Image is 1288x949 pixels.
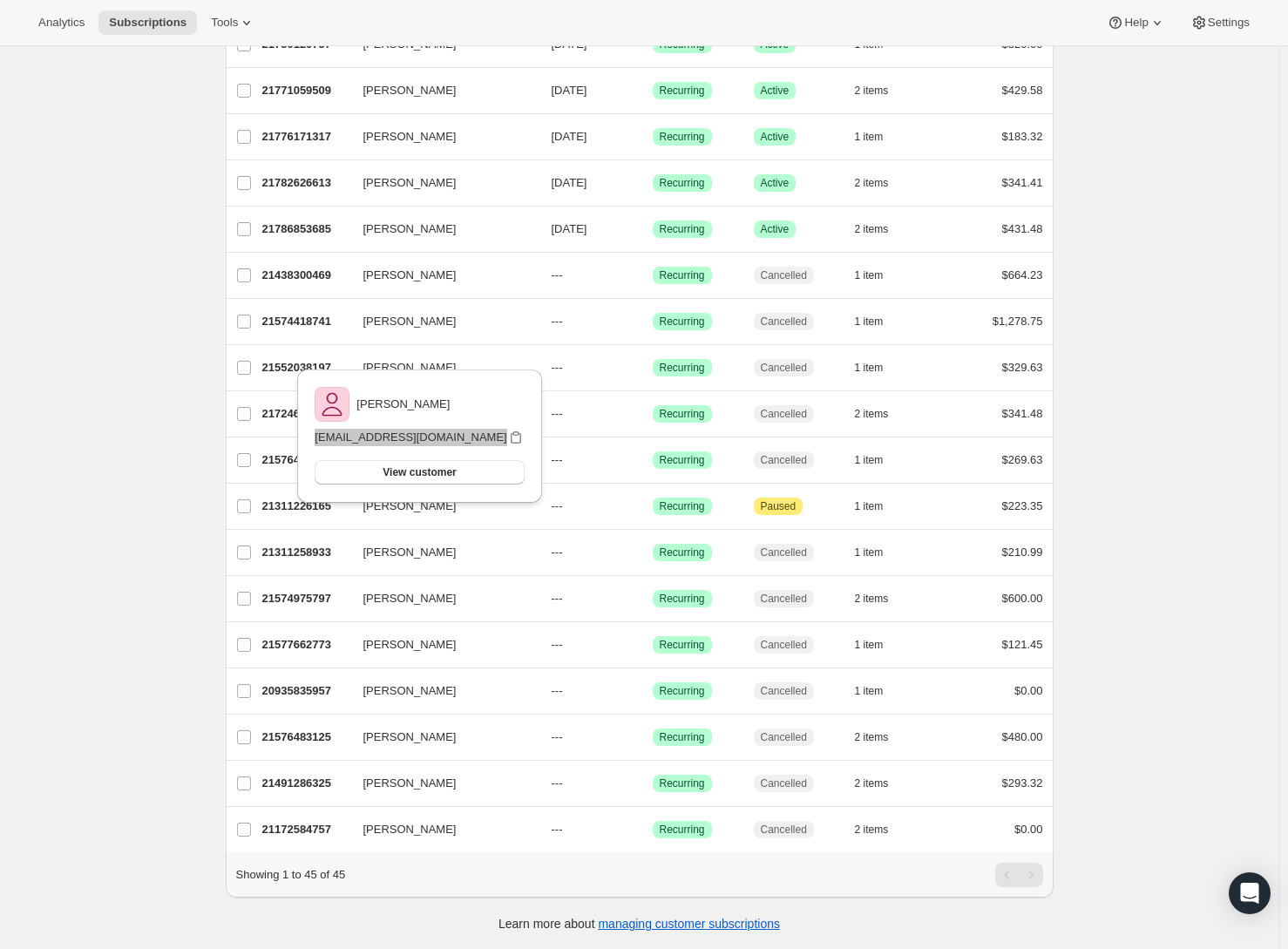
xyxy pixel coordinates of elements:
span: Recurring [660,84,705,98]
button: 1 item [855,494,903,519]
span: --- [552,730,563,743]
span: Cancelled [761,546,807,559]
span: 2 items [855,176,889,190]
span: --- [552,546,563,559]
span: [PERSON_NAME] [363,128,457,146]
button: [PERSON_NAME] [353,261,527,289]
span: Recurring [660,823,705,837]
button: 2 items [855,817,908,842]
span: $664.23 [1002,268,1043,281]
p: 21577662773 [262,636,349,654]
p: Learn more about [498,915,780,932]
span: $223.35 [1002,499,1043,512]
span: 1 item [855,268,884,282]
span: [PERSON_NAME] [363,729,457,746]
span: Recurring [660,499,705,513]
button: [PERSON_NAME] [353,677,527,705]
span: [DATE] [552,84,587,97]
span: Cancelled [761,361,807,375]
span: Cancelled [761,684,807,698]
span: Recurring [660,407,705,421]
div: 21574418741[PERSON_NAME]---SuccessRecurringCancelled1 item$1,278.75 [262,309,1043,334]
button: 1 item [855,679,903,703]
div: 21491286325[PERSON_NAME]---SuccessRecurringCancelled2 items$293.32 [262,771,1043,796]
span: Help [1124,16,1148,30]
div: 21576417589[PERSON_NAME]---SuccessRecurringCancelled1 item$269.63 [262,448,1043,472]
p: 21438300469 [262,267,349,284]
button: Analytics [28,10,95,35]
button: 1 item [855,309,903,334]
span: 1 item [855,315,884,329]
div: 21552038197[PERSON_NAME]---SuccessRecurringCancelled1 item$329.63 [262,356,1043,380]
span: $183.32 [1002,130,1043,143]
div: 20935835957[PERSON_NAME]---SuccessRecurringCancelled1 item$0.00 [262,679,1043,703]
span: Cancelled [761,823,807,837]
span: 1 item [855,499,884,513]
div: 21574975797[PERSON_NAME]---SuccessRecurringCancelled2 items$600.00 [262,586,1043,611]
span: Cancelled [761,268,807,282]
div: 21311226165[PERSON_NAME]---SuccessRecurringAttentionPaused1 item$223.35 [262,494,1043,519]
button: [PERSON_NAME] [353,723,527,751]
span: 1 item [855,130,884,144]
button: 2 items [855,217,908,241]
span: Cancelled [761,453,807,467]
div: 21776171317[PERSON_NAME][DATE]SuccessRecurringSuccessActive1 item$183.32 [262,125,1043,149]
span: Active [761,176,790,190]
button: [PERSON_NAME] [353,215,527,243]
div: 21782626613[PERSON_NAME][DATE]SuccessRecurringSuccessActive2 items$341.41 [262,171,1043,195]
button: 2 items [855,171,908,195]
span: $329.63 [1002,361,1043,374]
span: $293.32 [1002,776,1043,790]
span: --- [552,453,563,466]
button: [PERSON_NAME] [353,539,527,566]
span: [PERSON_NAME] [363,682,457,700]
span: [PERSON_NAME] [363,636,457,654]
button: [PERSON_NAME] [353,308,527,336]
p: Showing 1 to 45 of 45 [236,866,346,884]
span: [PERSON_NAME] [363,821,457,838]
button: Settings [1180,10,1260,35]
p: 21574418741 [262,313,349,330]
span: Recurring [660,684,705,698]
button: 2 items [855,586,908,611]
p: 21311226165 [262,498,349,515]
p: 21172584757 [262,821,349,838]
div: 21172584757[PERSON_NAME]---SuccessRecurringCancelled2 items$0.00 [262,817,1043,842]
span: Recurring [660,361,705,375]
p: 21491286325 [262,775,349,792]
p: [PERSON_NAME] [356,396,450,413]
button: View customer [315,460,524,485]
span: Recurring [660,315,705,329]
span: [PERSON_NAME] [363,590,457,607]
button: 1 item [855,633,903,657]
p: [EMAIL_ADDRESS][DOMAIN_NAME] [315,429,506,446]
span: --- [552,776,563,790]
span: Cancelled [761,592,807,606]
button: [PERSON_NAME] [353,816,527,844]
p: 21771059509 [262,82,349,99]
span: 2 items [855,823,889,837]
span: Cancelled [761,730,807,744]
span: View customer [383,465,456,479]
span: $431.48 [1002,222,1043,235]
span: --- [552,407,563,420]
button: 2 items [855,78,908,103]
p: 21576417589 [262,451,349,469]
span: Paused [761,499,797,513]
p: 21574975797 [262,590,349,607]
span: [DATE] [552,176,587,189]
span: Settings [1208,16,1250,30]
span: $121.45 [1002,638,1043,651]
span: --- [552,499,563,512]
span: Recurring [660,176,705,190]
span: --- [552,823,563,836]
a: managing customer subscriptions [598,917,780,931]
span: $480.00 [1002,730,1043,743]
button: 1 item [855,125,903,149]
div: 21577662773[PERSON_NAME]---SuccessRecurringCancelled1 item$121.45 [262,633,1043,657]
span: Active [761,84,790,98]
span: $429.58 [1002,84,1043,97]
span: Recurring [660,776,705,790]
span: Recurring [660,268,705,282]
div: 21724692789[PERSON_NAME]---SuccessRecurringCancelled2 items$341.48 [262,402,1043,426]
